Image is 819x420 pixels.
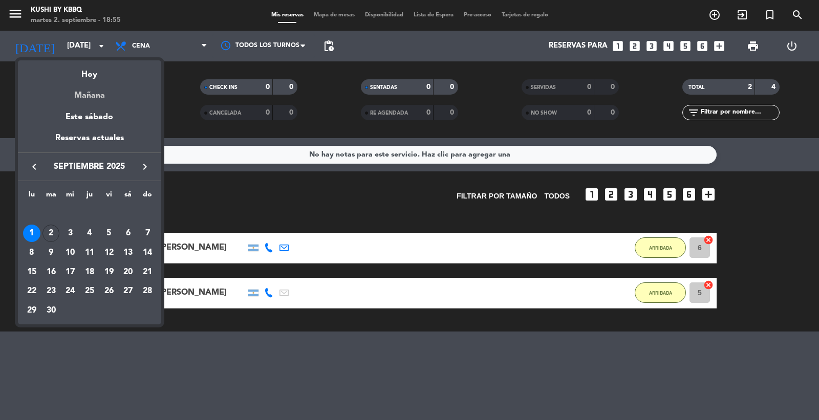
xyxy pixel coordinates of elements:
div: 30 [42,302,60,319]
td: 4 de septiembre de 2025 [80,224,99,243]
div: 10 [61,244,79,261]
div: 7 [139,225,156,242]
td: 29 de septiembre de 2025 [22,301,41,320]
i: keyboard_arrow_right [139,161,151,173]
div: 9 [42,244,60,261]
td: 13 de septiembre de 2025 [119,243,138,262]
div: 2 [42,225,60,242]
th: martes [41,189,61,205]
div: 29 [23,302,40,319]
td: 11 de septiembre de 2025 [80,243,99,262]
div: 11 [81,244,98,261]
div: 24 [61,282,79,300]
div: 21 [139,263,156,281]
div: 5 [100,225,118,242]
div: 16 [42,263,60,281]
div: 28 [139,282,156,300]
td: 23 de septiembre de 2025 [41,281,61,301]
td: 22 de septiembre de 2025 [22,281,41,301]
td: 30 de septiembre de 2025 [41,301,61,320]
td: 16 de septiembre de 2025 [41,262,61,282]
div: Este sábado [18,103,161,131]
td: 10 de septiembre de 2025 [60,243,80,262]
div: 25 [81,282,98,300]
div: 15 [23,263,40,281]
div: Hoy [18,60,161,81]
td: 9 de septiembre de 2025 [41,243,61,262]
i: keyboard_arrow_left [28,161,40,173]
div: 27 [119,282,137,300]
div: 3 [61,225,79,242]
div: 18 [81,263,98,281]
div: 12 [100,244,118,261]
div: 4 [81,225,98,242]
td: SEP. [22,205,157,224]
td: 2 de septiembre de 2025 [41,224,61,243]
td: 15 de septiembre de 2025 [22,262,41,282]
td: 25 de septiembre de 2025 [80,281,99,301]
div: 14 [139,244,156,261]
div: 13 [119,244,137,261]
td: 27 de septiembre de 2025 [119,281,138,301]
td: 18 de septiembre de 2025 [80,262,99,282]
div: 26 [100,282,118,300]
th: viernes [99,189,119,205]
span: septiembre 2025 [44,160,136,173]
td: 12 de septiembre de 2025 [99,243,119,262]
button: keyboard_arrow_right [136,160,154,173]
th: sábado [119,189,138,205]
td: 19 de septiembre de 2025 [99,262,119,282]
td: 17 de septiembre de 2025 [60,262,80,282]
th: lunes [22,189,41,205]
td: 20 de septiembre de 2025 [119,262,138,282]
td: 3 de septiembre de 2025 [60,224,80,243]
div: 19 [100,263,118,281]
td: 28 de septiembre de 2025 [138,281,157,301]
div: Reservas actuales [18,131,161,152]
td: 24 de septiembre de 2025 [60,281,80,301]
div: 1 [23,225,40,242]
td: 8 de septiembre de 2025 [22,243,41,262]
td: 21 de septiembre de 2025 [138,262,157,282]
td: 14 de septiembre de 2025 [138,243,157,262]
div: 6 [119,225,137,242]
div: 17 [61,263,79,281]
th: domingo [138,189,157,205]
button: keyboard_arrow_left [25,160,44,173]
td: 1 de septiembre de 2025 [22,224,41,243]
div: 8 [23,244,40,261]
div: 20 [119,263,137,281]
div: 22 [23,282,40,300]
th: jueves [80,189,99,205]
td: 7 de septiembre de 2025 [138,224,157,243]
th: miércoles [60,189,80,205]
div: Mañana [18,81,161,102]
td: 26 de septiembre de 2025 [99,281,119,301]
td: 6 de septiembre de 2025 [119,224,138,243]
td: 5 de septiembre de 2025 [99,224,119,243]
div: 23 [42,282,60,300]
